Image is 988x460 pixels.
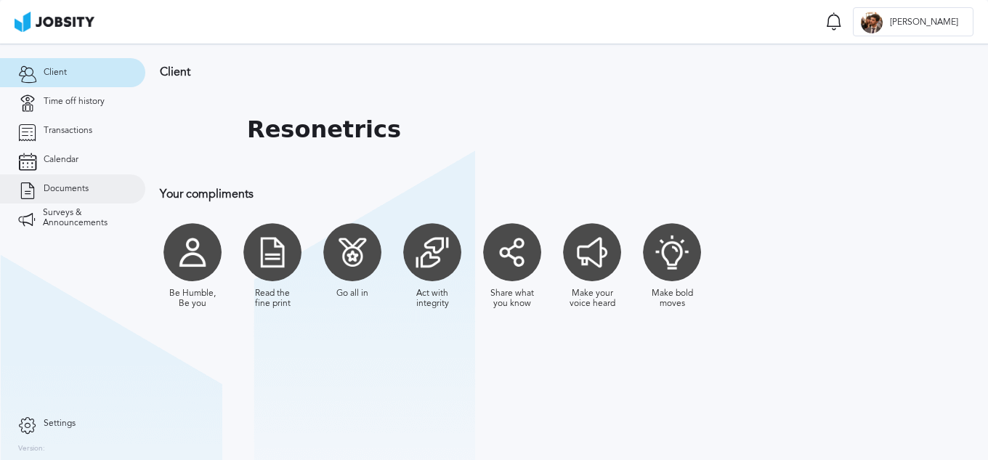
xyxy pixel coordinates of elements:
[44,97,105,107] span: Time off history
[167,288,218,309] div: Be Humble, Be you
[567,288,617,309] div: Make your voice heard
[853,7,973,36] button: F[PERSON_NAME]
[44,419,76,429] span: Settings
[44,184,89,194] span: Documents
[883,17,965,28] span: [PERSON_NAME]
[336,288,368,299] div: Go all in
[407,288,458,309] div: Act with integrity
[861,12,883,33] div: F
[247,288,298,309] div: Read the fine print
[647,288,697,309] div: Make bold moves
[44,155,78,165] span: Calendar
[247,116,401,143] h1: Resonetrics
[487,288,538,309] div: Share what you know
[44,68,67,78] span: Client
[160,65,948,78] h3: Client
[44,126,92,136] span: Transactions
[18,445,45,453] label: Version:
[43,208,127,228] span: Surveys & Announcements
[160,187,948,201] h3: Your compliments
[15,12,94,32] img: ab4bad089aa723f57921c736e9817d99.png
